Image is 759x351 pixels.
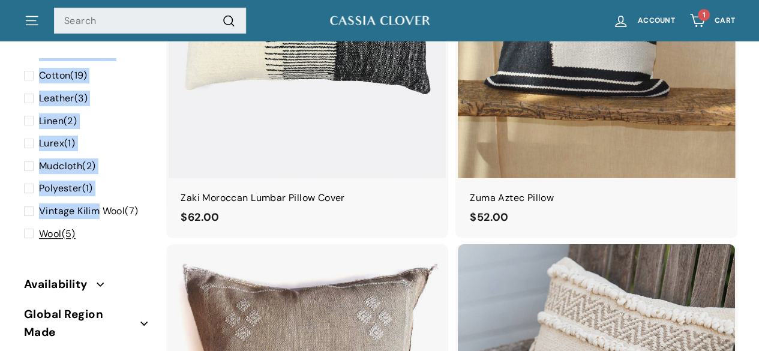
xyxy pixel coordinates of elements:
span: (1) [39,181,93,196]
span: Account [638,17,675,25]
span: $62.00 [181,210,219,224]
span: Mudcloth [39,160,82,172]
span: (5) [39,226,76,242]
input: Search [54,8,246,34]
span: (2) [39,113,77,129]
span: (19) [39,68,87,83]
div: Zaki Moroccan Lumbar Pillow Cover [181,190,434,206]
span: Global Region Made [24,305,140,342]
span: Leather [39,92,74,104]
span: (2) [39,158,95,174]
span: Cotton [39,69,70,82]
div: Zuma Aztec Pillow [470,190,723,206]
span: Availability [24,275,97,293]
button: Global Region Made [24,302,149,351]
button: Availability [24,272,149,302]
a: Account [605,3,682,38]
span: Wool [39,227,62,240]
span: Cart [715,17,735,25]
span: Linen [39,115,64,127]
span: (1) [39,136,75,151]
span: 1 [703,10,706,20]
span: (7) [39,203,138,219]
span: Vintage Kilim Wool [39,205,125,217]
span: Polyester [39,182,82,194]
span: (3) [39,91,88,106]
span: $52.00 [470,210,508,224]
span: Lurex [39,137,64,149]
a: Cart [682,3,742,38]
